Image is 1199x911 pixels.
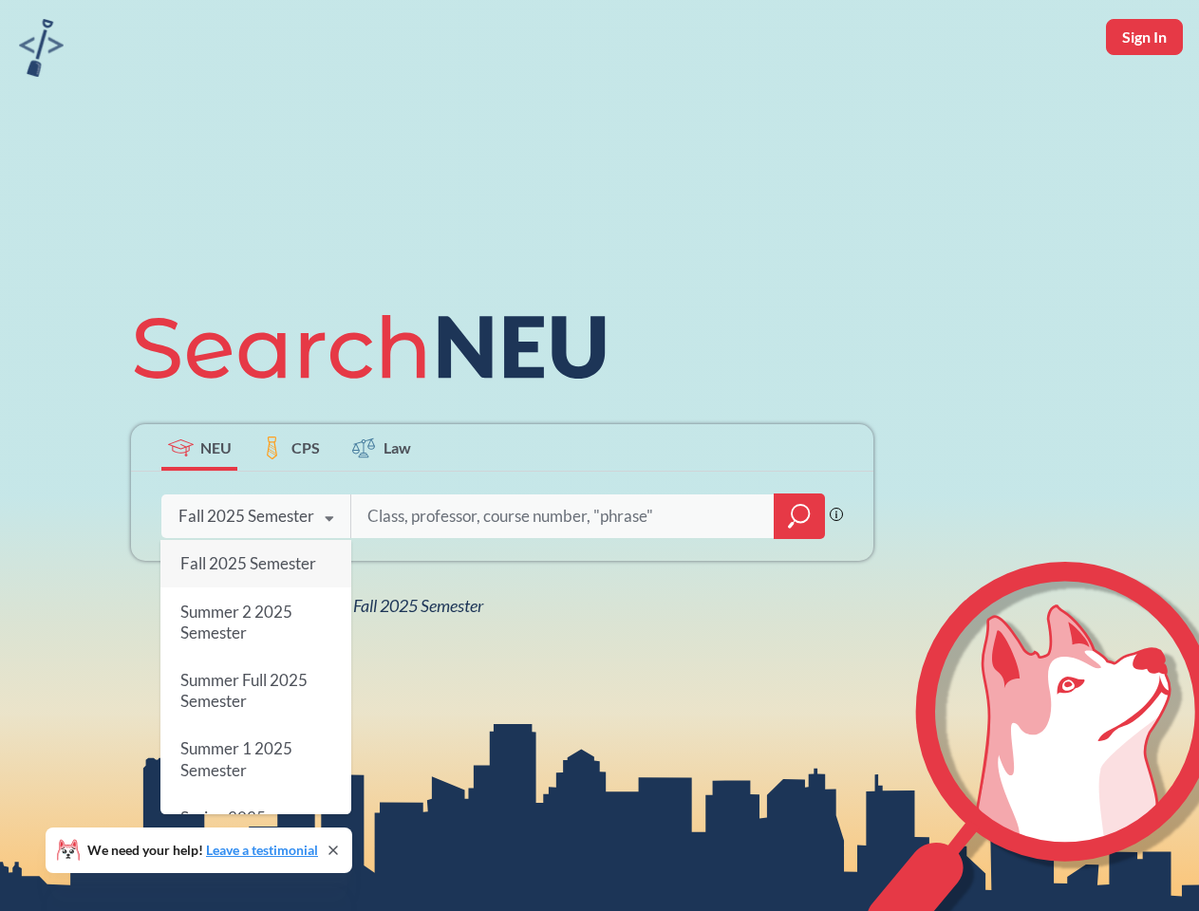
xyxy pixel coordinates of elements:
img: sandbox logo [19,19,64,77]
span: Summer Full 2025 Semester [180,670,308,711]
span: NEU Fall 2025 Semester [317,595,483,616]
a: sandbox logo [19,19,64,83]
span: Spring 2025 Semester [180,808,266,848]
button: Sign In [1106,19,1183,55]
svg: magnifying glass [788,503,811,530]
span: NEU [200,437,232,458]
span: Fall 2025 Semester [180,553,316,573]
a: Leave a testimonial [206,842,318,858]
span: Summer 1 2025 Semester [180,739,292,780]
div: magnifying glass [774,493,825,539]
input: Class, professor, course number, "phrase" [365,496,760,536]
span: Summer 2 2025 Semester [180,602,292,642]
span: CPS [291,437,320,458]
span: We need your help! [87,844,318,857]
span: Law [384,437,411,458]
div: Fall 2025 Semester [178,506,314,527]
